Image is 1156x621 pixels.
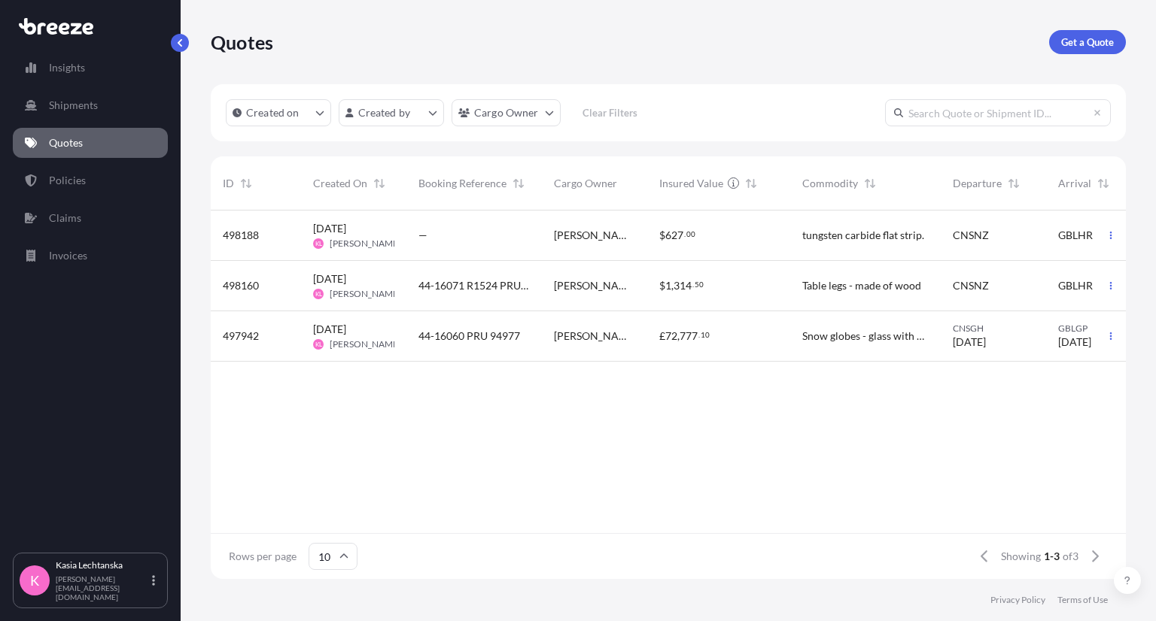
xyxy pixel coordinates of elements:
[330,238,401,250] span: [PERSON_NAME]
[49,135,83,150] p: Quotes
[339,99,444,126] button: createdBy Filter options
[56,559,149,571] p: Kasia Lechtanska
[30,573,39,588] span: K
[13,90,168,120] a: Shipments
[315,236,322,251] span: KL
[659,331,665,341] span: £
[802,278,921,293] span: Table legs - made of wood
[313,176,367,191] span: Created On
[680,331,698,341] span: 777
[885,99,1111,126] input: Search Quote or Shipment ID...
[554,176,617,191] span: Cargo Owner
[49,248,87,263] p: Invoices
[659,176,723,191] span: Insured Value
[1058,323,1124,335] span: GBLGP
[695,282,704,287] span: 50
[246,105,300,120] p: Created on
[223,176,234,191] span: ID
[659,280,665,291] span: $
[1049,30,1126,54] a: Get a Quote
[418,329,520,344] span: 44-16060 PRU 94977
[418,278,530,293] span: 44-16071 R1524 PRU-95103
[313,271,346,286] span: [DATE]
[1063,549,1078,564] span: of 3
[229,549,297,564] span: Rows per page
[665,230,683,241] span: 627
[1044,549,1060,564] span: 1-3
[474,105,539,120] p: Cargo Owner
[418,228,427,243] span: —
[659,230,665,241] span: $
[1094,174,1112,192] button: Sort
[1001,549,1041,564] span: Showing
[510,174,528,192] button: Sort
[665,331,677,341] span: 72
[223,329,259,344] span: 497942
[13,165,168,195] a: Policies
[1058,278,1093,293] span: GBLHR
[802,228,924,243] span: tungsten carbide flat strip.
[671,280,674,291] span: ,
[861,174,879,192] button: Sort
[223,228,259,243] span: 498188
[330,288,401,300] span: [PERSON_NAME]
[802,176,858,191] span: Commodity
[554,228,635,243] span: [PERSON_NAME]
[315,337,322,352] span: KL
[684,232,686,237] span: .
[13,203,168,233] a: Claims
[665,280,671,291] span: 1
[313,322,346,337] span: [DATE]
[692,282,694,287] span: .
[554,329,635,344] span: [PERSON_NAME] - snow globes
[953,176,1002,191] span: Departure
[990,594,1045,606] a: Privacy Policy
[1058,176,1091,191] span: Arrival
[953,323,1034,335] span: CNSGH
[237,174,255,192] button: Sort
[313,221,346,236] span: [DATE]
[742,174,760,192] button: Sort
[49,98,98,113] p: Shipments
[315,286,322,301] span: KL
[49,60,85,75] p: Insights
[698,332,700,338] span: .
[56,574,149,601] p: [PERSON_NAME][EMAIL_ADDRESS][DOMAIN_NAME]
[211,30,273,54] p: Quotes
[554,278,635,293] span: [PERSON_NAME] Legs
[330,338,401,350] span: [PERSON_NAME]
[358,105,411,120] p: Created by
[418,176,507,191] span: Booking Reference
[452,99,561,126] button: cargoOwner Filter options
[49,173,86,188] p: Policies
[953,278,989,293] span: CNSNZ
[953,335,986,350] span: [DATE]
[1005,174,1023,192] button: Sort
[701,332,710,338] span: 10
[13,53,168,83] a: Insights
[223,278,259,293] span: 498160
[1061,35,1114,50] p: Get a Quote
[583,105,637,120] p: Clear Filters
[1058,228,1093,243] span: GBLHR
[677,331,680,341] span: ,
[13,128,168,158] a: Quotes
[1057,594,1108,606] a: Terms of Use
[226,99,331,126] button: createdOn Filter options
[674,280,692,291] span: 314
[13,241,168,271] a: Invoices
[1058,335,1091,350] span: [DATE]
[802,329,929,344] span: Snow globes - glass with water
[370,174,388,192] button: Sort
[568,101,653,125] button: Clear Filters
[49,211,81,226] p: Claims
[686,232,695,237] span: 00
[953,228,989,243] span: CNSNZ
